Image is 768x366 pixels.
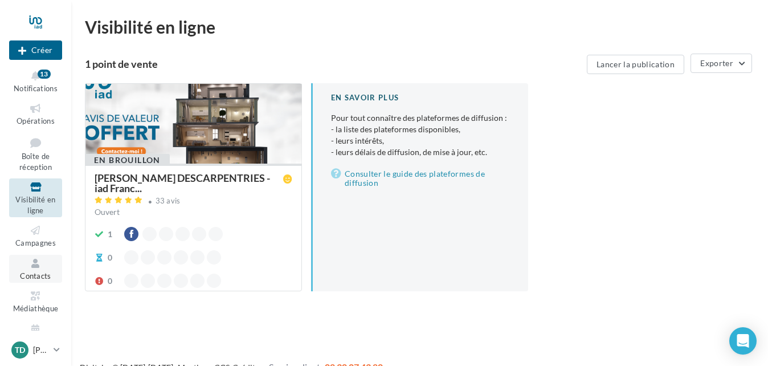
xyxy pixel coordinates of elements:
[331,147,510,158] li: - leurs délais de diffusion, de mise à jour, etc.
[9,320,62,348] a: Calendrier
[9,287,62,315] a: Médiathèque
[108,229,112,240] div: 1
[729,327,757,355] div: Open Intercom Messenger
[156,197,181,205] div: 33 avis
[14,84,58,93] span: Notifications
[95,195,292,209] a: 33 avis
[9,133,62,174] a: Boîte de réception
[9,100,62,128] a: Opérations
[9,178,62,217] a: Visibilité en ligne
[95,173,283,193] span: [PERSON_NAME] DESCARPENTRIES - iad Franc...
[13,304,59,313] span: Médiathèque
[95,207,120,217] span: Ouvert
[331,112,510,158] p: Pour tout connaître des plateformes de diffusion :
[33,344,49,356] p: [PERSON_NAME] DESCARPENTRIES
[19,152,52,172] span: Boîte de réception
[9,339,62,361] a: TD [PERSON_NAME] DESCARPENTRIES
[20,271,51,280] span: Contacts
[9,40,62,60] div: Nouvelle campagne
[331,167,510,190] a: Consulter le guide des plateformes de diffusion
[17,116,55,125] span: Opérations
[85,18,754,35] div: Visibilité en ligne
[85,154,170,166] div: En brouillon
[9,222,62,250] a: Campagnes
[691,54,752,73] button: Exporter
[331,135,510,147] li: - leurs intérêts,
[38,70,51,79] div: 13
[108,252,112,263] div: 0
[15,344,25,356] span: TD
[108,275,112,287] div: 0
[9,67,62,95] button: Notifications 13
[331,92,510,103] div: En savoir plus
[700,58,733,68] span: Exporter
[587,55,684,74] button: Lancer la publication
[331,124,510,135] li: - la liste des plateformes disponibles,
[15,195,55,215] span: Visibilité en ligne
[85,59,582,69] div: 1 point de vente
[9,40,62,60] button: Créer
[9,255,62,283] a: Contacts
[15,238,56,247] span: Campagnes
